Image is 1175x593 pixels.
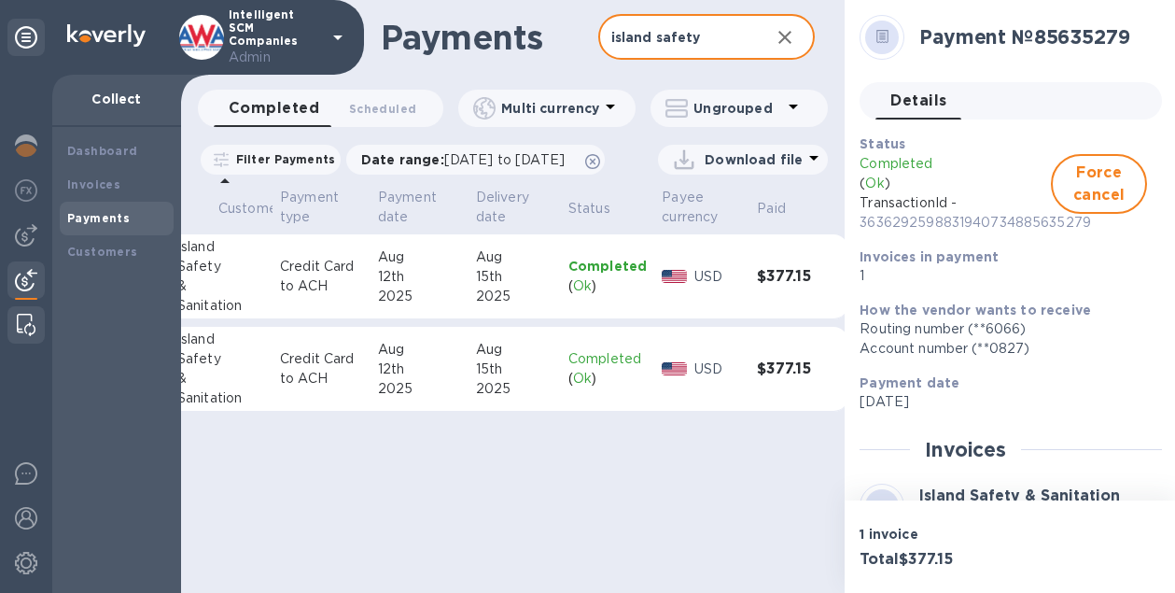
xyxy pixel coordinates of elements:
[860,136,905,151] b: Status
[757,199,810,219] span: Paid
[919,25,1147,49] h2: Payment № 85635279
[378,247,461,267] div: Aug
[925,438,1006,461] h2: Invoices
[15,179,37,202] img: Foreign exchange
[501,99,599,118] p: Multi currency
[444,152,565,167] span: [DATE] to [DATE]
[177,237,265,257] div: Island
[568,199,635,219] span: Status
[1051,154,1147,214] button: Force cancel
[693,99,782,118] p: Ungrouped
[757,199,786,219] p: Paid
[662,362,687,375] img: USD
[860,154,1051,174] p: Completed
[67,245,138,259] b: Customers
[381,18,598,57] h1: Payments
[67,177,120,191] b: Invoices
[378,188,437,227] p: Payment date
[7,19,45,56] div: Unpin categories
[860,213,1051,233] p: 3636292598831940734885635279
[573,369,592,388] p: Ok
[568,369,647,388] div: ( )
[476,247,553,267] div: Aug
[177,369,265,388] div: &
[568,199,610,219] p: Status
[694,267,742,287] p: USD
[568,349,647,369] p: Completed
[568,257,647,275] p: Completed
[694,360,742,379] p: USD
[67,211,130,225] b: Payments
[229,48,322,67] p: Admin
[280,188,339,227] p: Payment type
[67,24,146,47] img: Logo
[860,375,959,390] b: Payment date
[177,257,265,276] div: Safety
[229,95,319,121] span: Completed
[378,360,461,379] div: 12th
[476,188,529,227] p: Delivery date
[378,287,461,306] div: 2025
[476,267,553,287] div: 15th
[177,349,265,369] div: Safety
[218,199,282,219] p: Customer
[476,360,553,379] div: 15th
[378,267,461,287] div: 12th
[860,266,1147,286] p: 1
[378,379,461,399] div: 2025
[67,90,166,108] p: Collect
[476,287,553,306] div: 2025
[860,303,1091,318] b: How the vendor wants to receive
[573,276,592,296] p: Ok
[876,499,888,513] b: IS
[229,8,322,67] p: Intelligent SCM Companies
[568,276,647,296] div: ( )
[757,360,811,378] h3: $377.15
[378,340,461,360] div: Aug
[229,151,335,167] p: Filter Payments
[280,257,363,296] p: Credit Card to ACH
[346,145,605,175] div: Date range:[DATE] to [DATE]
[280,188,363,227] span: Payment type
[177,276,265,296] div: &
[476,379,553,399] div: 2025
[860,525,1003,544] p: 1 invoice
[662,270,687,283] img: USD
[476,340,553,360] div: Aug
[705,150,803,169] p: Download file
[860,392,1147,412] p: [DATE]
[280,349,363,388] p: Credit Card to ACH
[662,188,718,227] p: Payee currency
[860,174,1051,193] p: ( )
[67,144,138,158] b: Dashboard
[919,487,1120,504] b: Island Safety & Sanitation
[662,188,742,227] span: Payee currency
[860,193,1051,233] p: TransactionId -
[1068,162,1130,206] span: Force cancel
[177,296,265,316] div: Sanitation
[890,88,946,114] span: Details
[177,388,265,408] div: Sanitation
[865,174,884,193] p: Ok
[218,199,306,219] span: Customer
[378,188,461,227] span: Payment date
[177,330,265,349] div: Island
[860,551,1003,569] h3: Total $377.15
[476,188,553,227] span: Delivery date
[349,99,416,119] span: Scheduled
[757,268,811,286] h3: $377.15
[361,150,574,169] p: Date range :
[860,319,1147,339] div: Routing number (**6066)
[860,339,1147,359] div: Account number (**0827)
[860,249,999,264] b: Invoices in payment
